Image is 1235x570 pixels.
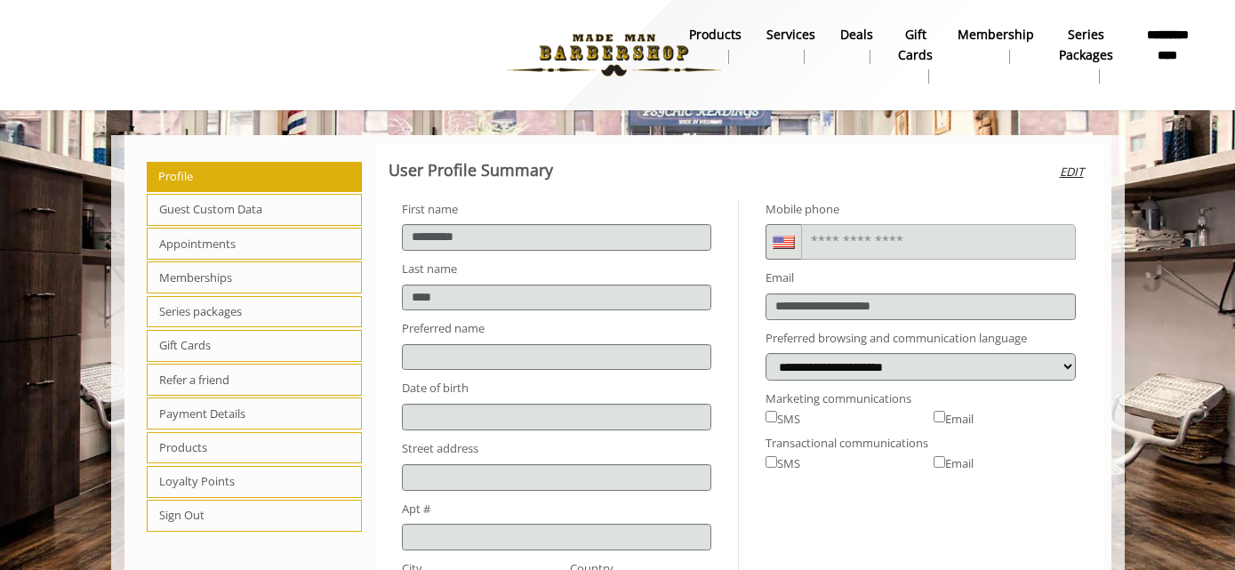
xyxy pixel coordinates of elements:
[958,25,1034,44] b: Membership
[886,22,945,88] a: Gift cardsgift cards
[147,500,363,532] span: Sign Out
[1060,163,1084,181] i: Edit
[754,22,828,68] a: ServicesServices
[147,162,363,192] span: Profile
[945,22,1047,68] a: MembershipMembership
[147,261,363,293] span: Memberships
[766,25,815,44] b: Services
[147,296,363,328] span: Series packages
[677,22,754,68] a: Productsproducts
[840,25,873,44] b: Deals
[1047,22,1126,88] a: Series packagesSeries packages
[147,194,363,226] span: Guest Custom Data
[147,432,363,464] span: Products
[898,25,933,65] b: gift cards
[492,6,736,104] img: Made Man Barbershop logo
[147,228,363,260] span: Appointments
[147,364,363,396] span: Refer a friend
[828,22,886,68] a: DealsDeals
[1055,144,1089,200] button: Edit user profile
[147,330,363,362] span: Gift Cards
[1059,25,1113,65] b: Series packages
[147,466,363,498] span: Loyalty Points
[147,397,363,430] span: Payment Details
[389,159,553,181] b: User Profile Summary
[689,25,742,44] b: products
